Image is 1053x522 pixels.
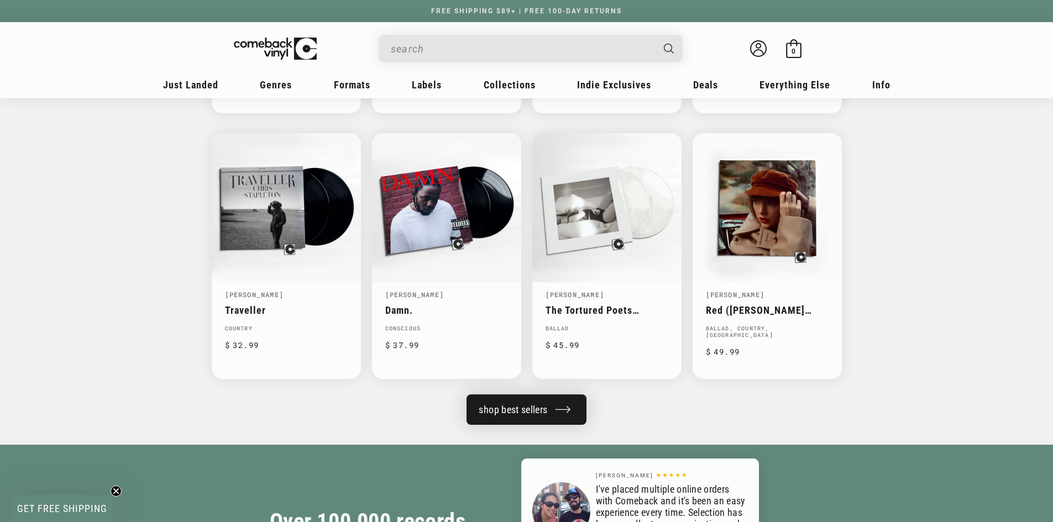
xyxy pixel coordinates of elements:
[706,304,829,316] a: Red ([PERSON_NAME] Version)
[379,35,683,62] div: Search
[654,35,684,62] button: Search
[759,79,830,91] span: Everything Else
[385,290,444,299] a: [PERSON_NAME]
[596,470,653,480] p: [PERSON_NAME]
[163,79,218,91] span: Just Landed
[484,79,536,91] span: Collections
[420,7,633,15] a: FREE SHIPPING $89+ | FREE 100-DAY RETURNS
[225,290,284,299] a: [PERSON_NAME]
[693,79,718,91] span: Deals
[385,304,508,316] a: Damn.
[656,469,688,478] p: ★★★★★
[111,486,122,497] button: Close teaser
[546,290,605,299] a: [PERSON_NAME]
[391,38,653,60] input: When autocomplete results are available use up and down arrows to review and enter to select
[577,79,651,91] span: Indie Exclusives
[792,47,795,55] span: 0
[225,304,348,316] a: Traveller
[11,494,113,522] div: GET FREE SHIPPINGClose teaser
[872,79,890,91] span: Info
[412,79,442,91] span: Labels
[546,304,668,316] a: The Tortured Poets Department
[334,79,370,91] span: Formats
[467,394,586,425] a: shop best sellers
[260,79,292,91] span: Genres
[17,503,107,514] span: GET FREE SHIPPING
[706,290,765,299] a: [PERSON_NAME]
